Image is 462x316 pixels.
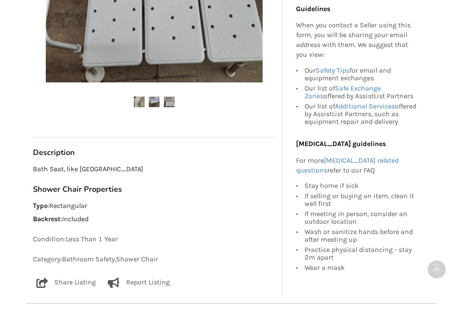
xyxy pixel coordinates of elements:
[33,164,275,174] p: Bath Seat, like [GEOGRAPHIC_DATA]
[296,156,399,174] a: [MEDICAL_DATA] related questions
[54,278,96,288] p: Share Listing
[134,97,145,107] img: bath seat-shower chair-bathroom safety-vancouver-assistlist-listing
[33,202,47,210] strong: Type
[316,66,349,74] a: Safety Tips
[296,20,418,59] p: When you contact a Seller using this form, you will be sharing your email address with them. We s...
[33,201,275,211] p: : Rectangular
[296,140,386,148] b: [MEDICAL_DATA] guidelines
[33,215,60,223] strong: Backrest
[296,156,418,176] p: For more refer to our FAQ
[33,184,275,194] h3: Shower Chair Properties
[164,97,175,107] img: bath seat-shower chair-bathroom safety-vancouver-assistlist-listing
[305,84,381,100] a: Safe Exchange Zones
[335,102,395,110] a: Additional Services
[305,245,418,263] div: Practice physical distancing - stay 2m apart
[305,191,418,209] div: If selling or buying an item, clean it well first
[33,234,275,244] p: Condition: Less Than 1 Year
[33,214,275,224] p: : Included
[305,67,418,83] div: Our for email and equipment exchanges
[305,101,418,126] div: Our list of offered by AssistList Partners, such as equipment repair and delivery
[305,227,418,245] div: Wash or sanitize hands before and after meeting up
[149,97,160,107] img: bath seat-shower chair-bathroom safety-vancouver-assistlist-listing
[126,278,170,288] p: Report Listing
[33,148,275,158] h3: Description
[305,83,418,101] div: Our list of offered by AssistList Partners
[33,255,275,264] p: Category: Bathroom Safety , Shower Chair
[305,263,418,272] div: Wear a mask
[305,209,418,227] div: If meeting in person, consider an outdoor location
[296,4,330,12] b: Guidelines
[305,182,418,191] div: Stay home if sick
